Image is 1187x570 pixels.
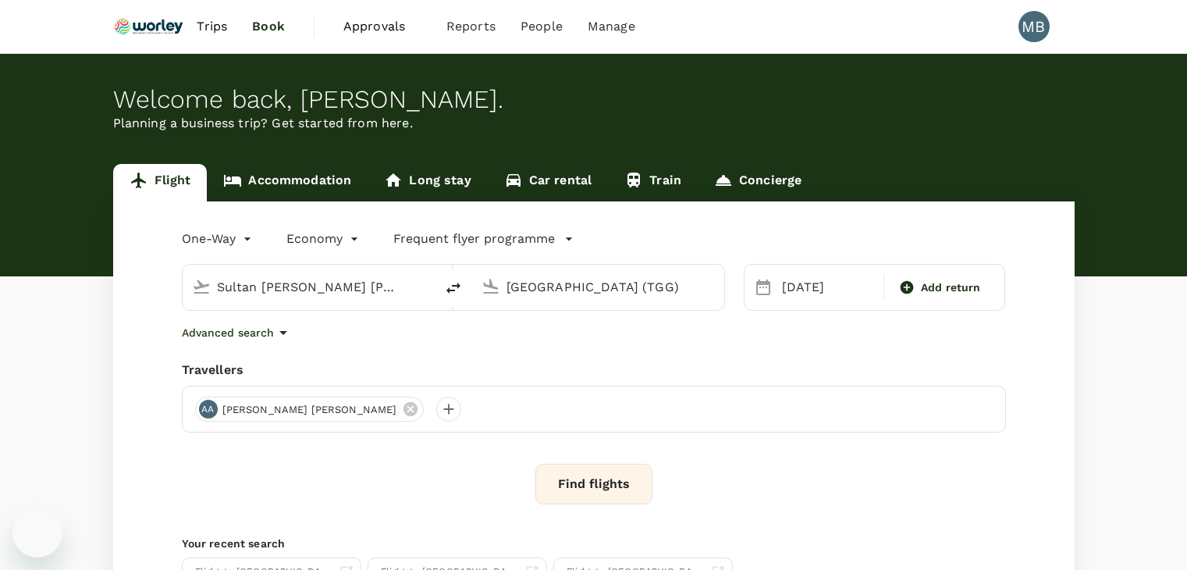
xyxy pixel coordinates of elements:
button: Open [424,285,427,288]
div: One-Way [182,226,255,251]
button: delete [435,269,472,307]
button: Advanced search [182,323,293,342]
p: Your recent search [182,536,1006,551]
span: Reports [446,17,496,36]
span: People [521,17,563,36]
span: Add return [921,280,981,296]
span: Manage [588,17,635,36]
div: AA[PERSON_NAME] [PERSON_NAME] [195,397,424,422]
a: Flight [113,164,208,201]
iframe: Button to launch messaging window [12,508,62,558]
span: Trips [197,17,227,36]
button: Find flights [535,464,652,504]
span: Book [252,17,285,36]
span: [PERSON_NAME] [PERSON_NAME] [213,402,407,418]
div: Travellers [182,361,1006,379]
a: Accommodation [207,164,368,201]
a: Car rental [488,164,609,201]
p: Advanced search [182,325,274,340]
a: Long stay [368,164,487,201]
button: Open [713,285,716,288]
img: Ranhill Worley Sdn Bhd [113,9,185,44]
p: Planning a business trip? Get started from here. [113,114,1075,133]
a: Train [608,164,698,201]
div: MB [1018,11,1050,42]
div: [DATE] [776,272,880,303]
span: Approvals [343,17,421,36]
div: Economy [286,226,362,251]
div: AA [199,400,218,419]
div: Welcome back , [PERSON_NAME] . [113,85,1075,114]
input: Going to [506,275,691,299]
a: Concierge [698,164,818,201]
button: Frequent flyer programme [393,230,574,248]
p: Frequent flyer programme [393,230,555,248]
input: Depart from [217,275,402,299]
